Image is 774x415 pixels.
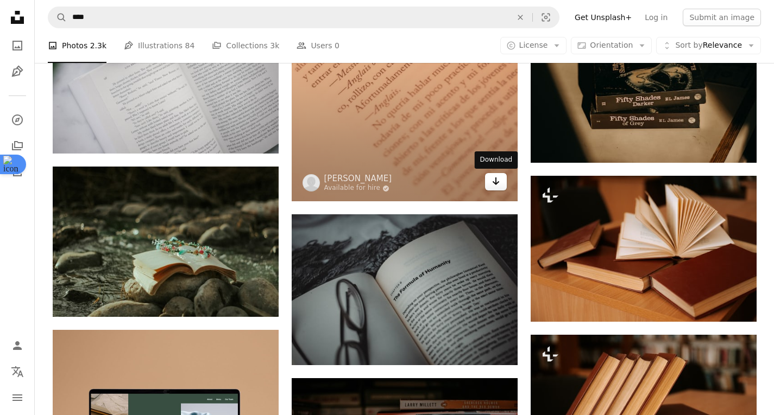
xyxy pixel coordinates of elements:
[297,28,339,63] a: Users 0
[7,387,28,408] button: Menu
[531,405,757,414] a: Books are stacked on a wooden table.
[212,28,279,63] a: Collections 3k
[500,37,567,54] button: License
[185,40,195,52] span: 84
[48,7,559,28] form: Find visuals sitewide
[270,40,279,52] span: 3k
[656,37,761,54] button: Sort byRelevance
[53,3,279,154] img: opened book
[533,7,559,28] button: Visual search
[53,237,279,246] a: shallow focus photography of brown book
[7,7,28,30] a: Home — Unsplash
[292,284,518,294] a: an open book with a pair of glasses on top of it
[7,61,28,82] a: Illustrations
[508,7,532,28] button: Clear
[324,173,392,184] a: [PERSON_NAME]
[590,41,633,49] span: Orientation
[324,184,392,193] a: Available for hire
[638,9,674,26] a: Log in
[485,173,507,190] a: Download
[675,41,702,49] span: Sort by
[7,109,28,131] a: Explore
[53,73,279,83] a: opened book
[48,7,67,28] button: Search Unsplash
[568,9,638,26] a: Get Unsplash+
[675,40,742,51] span: Relevance
[292,214,518,365] img: an open book with a pair of glasses on top of it
[683,9,761,26] button: Submit an image
[7,335,28,356] a: Log in / Sign up
[571,37,652,54] button: Orientation
[335,40,339,52] span: 0
[124,28,194,63] a: Illustrations 84
[519,41,548,49] span: License
[531,244,757,253] a: Books are stacked on a wooden table.
[531,82,757,92] a: black and white box on white table
[7,135,28,157] a: Collections
[475,151,518,169] div: Download
[7,35,28,56] a: Photos
[53,167,279,317] img: shallow focus photography of brown book
[7,361,28,382] button: Language
[531,176,757,322] img: Books are stacked on a wooden table.
[303,174,320,191] img: Go to Marisa Garrido's profile
[531,12,757,163] img: black and white box on white table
